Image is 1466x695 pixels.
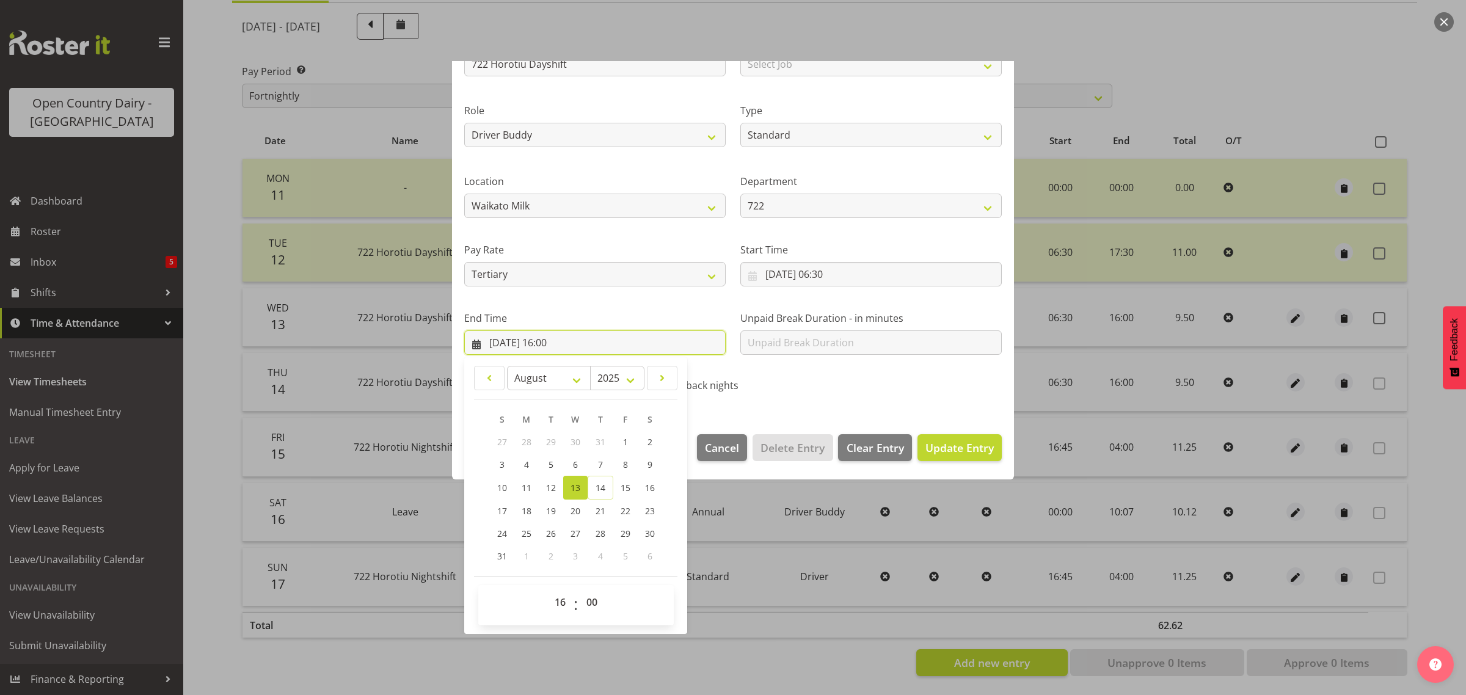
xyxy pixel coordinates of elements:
[1449,318,1460,361] span: Feedback
[539,522,563,545] a: 26
[464,311,726,326] label: End Time
[539,500,563,522] a: 19
[621,505,630,517] span: 22
[464,174,726,189] label: Location
[549,459,553,470] span: 5
[621,482,630,493] span: 15
[588,476,613,500] a: 14
[573,459,578,470] span: 6
[571,436,580,448] span: 30
[497,436,507,448] span: 27
[647,550,652,562] span: 6
[660,379,738,391] span: Call back nights
[598,459,603,470] span: 7
[549,413,553,425] span: T
[563,476,588,500] a: 13
[596,436,605,448] span: 31
[490,522,514,545] a: 24
[740,174,1002,189] label: Department
[514,453,539,476] a: 4
[740,103,1002,118] label: Type
[596,528,605,539] span: 28
[539,476,563,500] a: 12
[838,434,911,461] button: Clear Entry
[740,242,1002,257] label: Start Time
[596,482,605,493] span: 14
[613,522,638,545] a: 29
[563,453,588,476] a: 6
[464,103,726,118] label: Role
[740,330,1002,355] input: Unpaid Break Duration
[638,453,662,476] a: 9
[613,431,638,453] a: 1
[647,459,652,470] span: 9
[514,522,539,545] a: 25
[563,522,588,545] a: 27
[645,505,655,517] span: 23
[522,528,531,539] span: 25
[464,330,726,355] input: Click to select...
[588,522,613,545] a: 28
[539,453,563,476] a: 5
[917,434,1002,461] button: Update Entry
[623,436,628,448] span: 1
[596,505,605,517] span: 21
[647,413,652,425] span: S
[753,434,833,461] button: Delete Entry
[546,482,556,493] span: 12
[574,590,578,620] span: :
[522,505,531,517] span: 18
[497,528,507,539] span: 24
[490,500,514,522] a: 17
[623,459,628,470] span: 8
[645,482,655,493] span: 16
[1443,306,1466,389] button: Feedback - Show survey
[613,453,638,476] a: 8
[464,242,726,257] label: Pay Rate
[571,528,580,539] span: 27
[705,440,739,456] span: Cancel
[623,550,628,562] span: 5
[760,440,825,456] span: Delete Entry
[522,436,531,448] span: 28
[623,413,627,425] span: F
[573,550,578,562] span: 3
[524,550,529,562] span: 1
[638,500,662,522] a: 23
[514,476,539,500] a: 11
[588,500,613,522] a: 21
[571,413,579,425] span: W
[497,482,507,493] span: 10
[588,453,613,476] a: 7
[613,500,638,522] a: 22
[621,528,630,539] span: 29
[490,545,514,567] a: 31
[522,482,531,493] span: 11
[546,528,556,539] span: 26
[571,505,580,517] span: 20
[638,431,662,453] a: 2
[740,262,1002,286] input: Click to select...
[598,413,603,425] span: T
[549,550,553,562] span: 2
[546,436,556,448] span: 29
[490,453,514,476] a: 3
[464,52,726,76] input: Shift Name
[638,476,662,500] a: 16
[1429,658,1442,671] img: help-xxl-2.png
[598,550,603,562] span: 4
[697,434,747,461] button: Cancel
[645,528,655,539] span: 30
[500,413,505,425] span: S
[571,482,580,493] span: 13
[847,440,904,456] span: Clear Entry
[925,440,994,455] span: Update Entry
[563,500,588,522] a: 20
[497,550,507,562] span: 31
[514,500,539,522] a: 18
[522,413,530,425] span: M
[740,311,1002,326] label: Unpaid Break Duration - in minutes
[647,436,652,448] span: 2
[613,476,638,500] a: 15
[638,522,662,545] a: 30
